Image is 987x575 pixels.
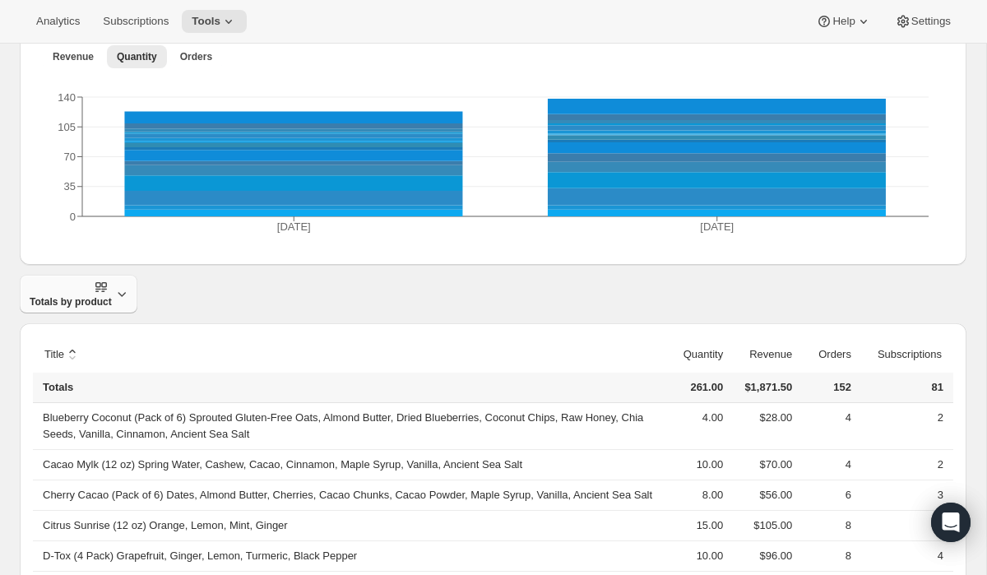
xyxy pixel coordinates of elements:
td: $28.00 [728,403,797,449]
div: Open Intercom Messenger [931,503,971,542]
button: Orders [799,339,854,370]
td: 4 [856,540,953,571]
button: Settings [885,10,961,33]
td: 3 [856,480,953,510]
td: $70.00 [728,449,797,480]
button: Subscriptions [859,339,944,370]
span: Analytics [36,15,80,28]
td: $96.00 [728,540,797,571]
span: Orders [180,50,212,63]
tspan: 0 [70,211,76,223]
span: Subscriptions [103,15,169,28]
span: Quantity [117,50,157,63]
span: Tools [192,15,220,28]
button: Tools [182,10,247,33]
td: 10.00 [662,540,728,571]
td: $1,871.50 [728,373,797,403]
tspan: 140 [58,91,76,104]
th: Cherry Cacao (Pack of 6) Dates, Almond Butter, Cherries, Cacao Chunks, Cacao Powder, Maple Syrup,... [33,480,662,510]
th: Cacao Mylk (12 oz) Spring Water, Cashew, Cacao, Cinnamon, Maple Syrup, Vanilla, Ancient Sea Salt [33,449,662,480]
button: Totals by product [20,275,137,313]
td: 8 [797,540,856,571]
td: 6 [797,480,856,510]
td: 4 [797,449,856,480]
button: Revenue [730,339,795,370]
tspan: [DATE] [700,220,734,233]
td: 81 [856,373,953,403]
td: 261.00 [662,373,728,403]
th: Totals [33,373,662,403]
td: 2 [856,403,953,449]
th: D-Tox (4 Pack) Grapefruit, Ginger, Lemon, Turmeric, Black Pepper [33,540,662,571]
td: 8.00 [662,480,728,510]
button: sort descending byTitle [42,339,83,370]
tspan: 70 [64,151,76,163]
span: Settings [911,15,951,28]
tspan: 35 [64,180,76,192]
button: Subscriptions [93,10,178,33]
span: Totals by product [30,280,112,308]
tspan: 105 [58,121,76,133]
td: 2 [856,449,953,480]
td: 8 [797,510,856,540]
button: Quantity [665,339,725,370]
button: Help [806,10,881,33]
td: 4 [797,403,856,449]
td: $56.00 [728,480,797,510]
td: 15.00 [662,510,728,540]
td: 10.00 [662,449,728,480]
th: Blueberry Coconut (Pack of 6) Sprouted Gluten-Free Oats, Almond Butter, Dried Blueberries, Coconu... [33,403,662,449]
td: 5 [856,510,953,540]
button: Revenue [43,45,104,68]
span: Revenue [53,50,94,63]
td: 152 [797,373,856,403]
span: Help [832,15,855,28]
button: Analytics [26,10,90,33]
td: $105.00 [728,510,797,540]
td: 4.00 [662,403,728,449]
tspan: [DATE] [277,220,311,233]
th: Citrus Sunrise (12 oz) Orange, Lemon, Mint, Ginger [33,510,662,540]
